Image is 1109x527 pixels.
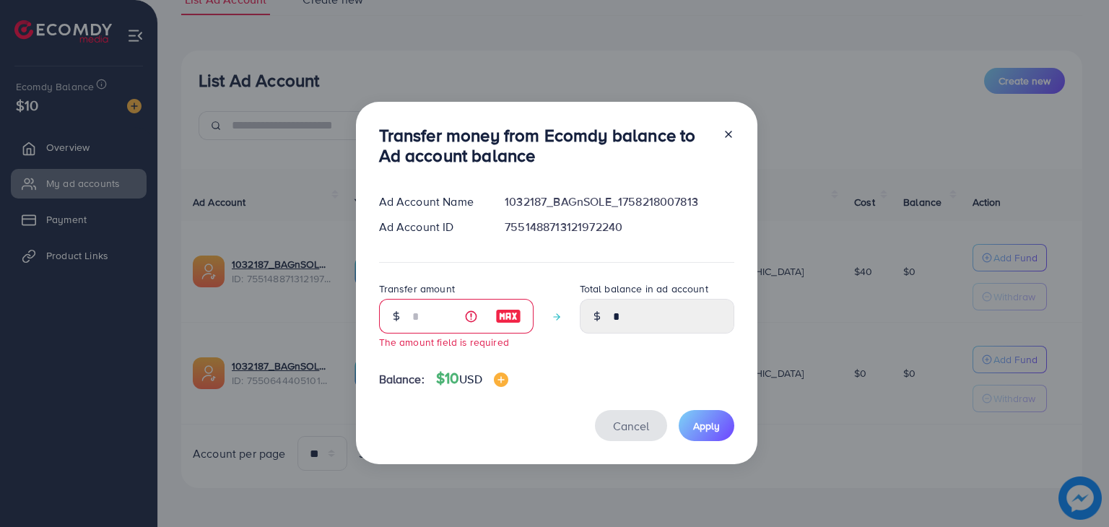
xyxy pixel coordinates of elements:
[679,410,734,441] button: Apply
[379,371,425,388] span: Balance:
[494,373,508,387] img: image
[580,282,708,296] label: Total balance in ad account
[613,418,649,434] span: Cancel
[379,282,455,296] label: Transfer amount
[379,125,711,167] h3: Transfer money from Ecomdy balance to Ad account balance
[493,219,745,235] div: 7551488713121972240
[595,410,667,441] button: Cancel
[495,308,521,325] img: image
[368,219,494,235] div: Ad Account ID
[436,370,508,388] h4: $10
[368,193,494,210] div: Ad Account Name
[493,193,745,210] div: 1032187_BAGnSOLE_1758218007813
[459,371,482,387] span: USD
[693,419,720,433] span: Apply
[379,335,509,349] small: The amount field is required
